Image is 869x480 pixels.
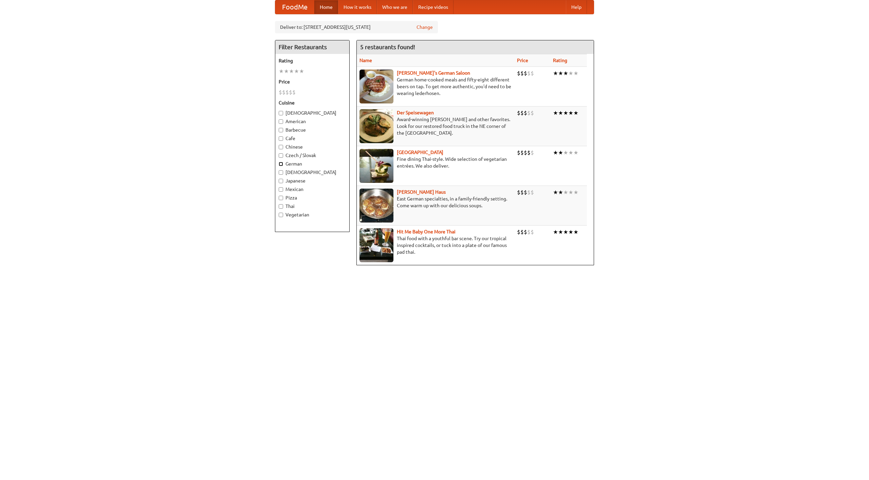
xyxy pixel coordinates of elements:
a: FoodMe [275,0,314,14]
a: [GEOGRAPHIC_DATA] [397,150,443,155]
h5: Cuisine [279,99,346,106]
ng-pluralize: 5 restaurants found! [360,44,415,50]
li: ★ [553,149,558,156]
li: $ [520,70,524,77]
label: German [279,160,346,167]
input: Vegetarian [279,213,283,217]
p: German home-cooked meals and fifty-eight different beers on tap. To get more authentic, you'd nee... [359,76,512,97]
li: $ [531,109,534,117]
input: German [279,162,283,166]
li: ★ [563,109,568,117]
li: $ [524,109,527,117]
a: [PERSON_NAME] Haus [397,189,446,195]
li: ★ [558,189,563,196]
label: [DEMOGRAPHIC_DATA] [279,169,346,176]
a: Help [566,0,587,14]
p: East German specialties, in a family-friendly setting. Come warm up with our delicious soups. [359,195,512,209]
h5: Rating [279,57,346,64]
li: ★ [568,70,573,77]
img: kohlhaus.jpg [359,189,393,223]
li: ★ [568,149,573,156]
li: ★ [299,68,304,75]
li: ★ [573,228,578,236]
li: ★ [284,68,289,75]
input: Cafe [279,136,283,141]
li: ★ [558,149,563,156]
label: Barbecue [279,127,346,133]
li: $ [531,70,534,77]
img: satay.jpg [359,149,393,183]
li: $ [527,149,531,156]
li: ★ [573,189,578,196]
li: ★ [553,189,558,196]
li: $ [520,228,524,236]
li: ★ [553,228,558,236]
img: babythai.jpg [359,228,393,262]
p: Thai food with a youthful bar scene. Try our tropical inspired cocktails, or tuck into a plate of... [359,235,512,255]
img: esthers.jpg [359,70,393,103]
a: Der Speisewagen [397,110,434,115]
h5: Price [279,78,346,85]
label: Pizza [279,194,346,201]
label: American [279,118,346,125]
li: ★ [563,189,568,196]
li: ★ [294,68,299,75]
label: Czech / Slovak [279,152,346,159]
a: How it works [338,0,377,14]
input: Chinese [279,145,283,149]
label: Vegetarian [279,211,346,218]
li: ★ [279,68,284,75]
li: ★ [573,70,578,77]
li: ★ [563,149,568,156]
input: Pizza [279,196,283,200]
h4: Filter Restaurants [275,40,349,54]
li: ★ [558,228,563,236]
input: [DEMOGRAPHIC_DATA] [279,111,283,115]
li: $ [289,89,292,96]
li: ★ [568,189,573,196]
input: Mexican [279,187,283,192]
label: Chinese [279,143,346,150]
li: $ [285,89,289,96]
li: ★ [558,109,563,117]
p: Fine dining Thai-style. Wide selection of vegetarian entrées. We also deliver. [359,156,512,169]
a: Hit Me Baby One More Thai [397,229,456,234]
p: Award-winning [PERSON_NAME] and other favorites. Look for our restored food truck in the NE corne... [359,116,512,136]
a: Home [314,0,338,14]
li: ★ [563,70,568,77]
a: [PERSON_NAME]'s German Saloon [397,70,470,76]
li: $ [517,70,520,77]
li: $ [531,228,534,236]
label: Thai [279,203,346,210]
li: $ [282,89,285,96]
a: Price [517,58,528,63]
li: $ [517,228,520,236]
li: $ [520,109,524,117]
li: $ [517,109,520,117]
img: speisewagen.jpg [359,109,393,143]
label: Mexican [279,186,346,193]
div: Deliver to: [STREET_ADDRESS][US_STATE] [275,21,438,33]
li: $ [517,149,520,156]
input: American [279,119,283,124]
li: $ [520,189,524,196]
a: Rating [553,58,567,63]
li: $ [524,70,527,77]
li: $ [279,89,282,96]
li: $ [524,228,527,236]
li: ★ [553,109,558,117]
a: Recipe videos [413,0,454,14]
li: ★ [289,68,294,75]
a: Who we are [377,0,413,14]
li: $ [524,189,527,196]
label: Cafe [279,135,346,142]
li: $ [531,149,534,156]
li: $ [520,149,524,156]
li: $ [292,89,296,96]
label: Japanese [279,177,346,184]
